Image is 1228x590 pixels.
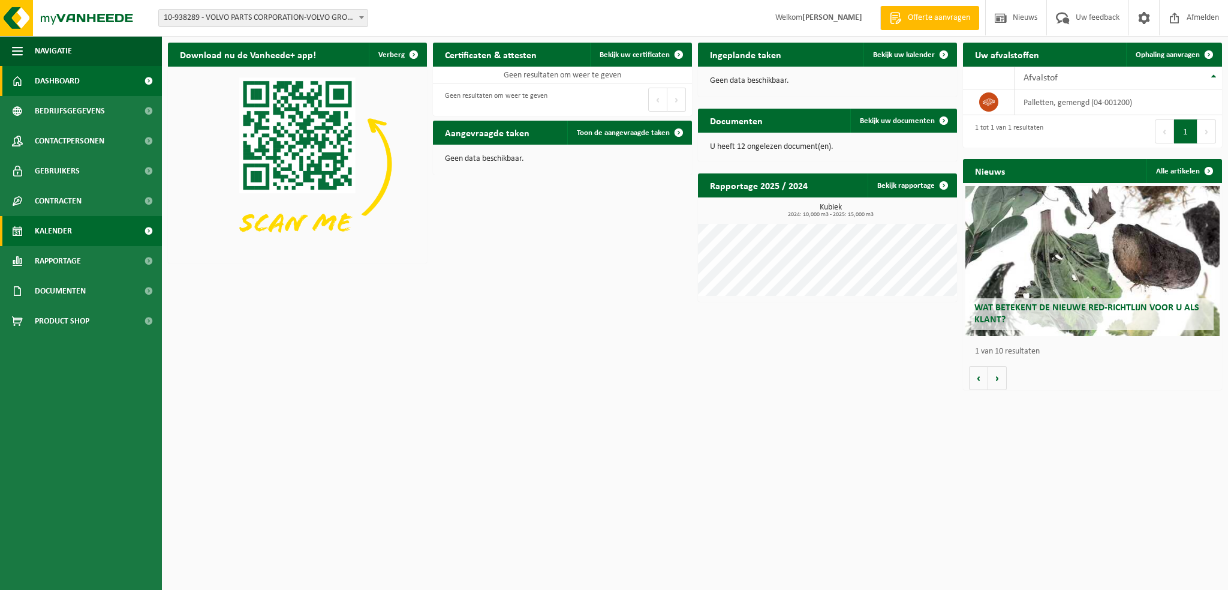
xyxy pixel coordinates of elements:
[35,96,105,126] span: Bedrijfsgegevens
[698,109,775,132] h2: Documenten
[1136,51,1200,59] span: Ophaling aanvragen
[704,203,957,218] h3: Kubiek
[880,6,979,30] a: Offerte aanvragen
[577,129,670,137] span: Toon de aangevraagde taken
[975,348,1216,356] p: 1 van 10 resultaten
[567,121,691,145] a: Toon de aangevraagde taken
[963,43,1051,66] h2: Uw afvalstoffen
[988,366,1007,390] button: Volgende
[873,51,935,59] span: Bekijk uw kalender
[439,86,547,113] div: Geen resultaten om weer te geven
[369,43,426,67] button: Verberg
[1015,89,1222,115] td: palletten, gemengd (04-001200)
[963,159,1017,182] h2: Nieuws
[905,12,973,24] span: Offerte aanvragen
[590,43,691,67] a: Bekijk uw certificaten
[868,173,956,197] a: Bekijk rapportage
[1197,119,1216,143] button: Next
[1146,159,1221,183] a: Alle artikelen
[159,10,368,26] span: 10-938289 - VOLVO PARTS CORPORATION-VOLVO GROUP/CVA - 9041 OOSTAKKER, SMALLEHEERWEG 31
[35,126,104,156] span: Contactpersonen
[35,306,89,336] span: Product Shop
[710,143,945,151] p: U heeft 12 ongelezen document(en).
[802,13,862,22] strong: [PERSON_NAME]
[1155,119,1174,143] button: Previous
[667,88,686,112] button: Next
[1126,43,1221,67] a: Ophaling aanvragen
[35,66,80,96] span: Dashboard
[850,109,956,133] a: Bekijk uw documenten
[35,156,80,186] span: Gebruikers
[863,43,956,67] a: Bekijk uw kalender
[969,366,988,390] button: Vorige
[648,88,667,112] button: Previous
[158,9,368,27] span: 10-938289 - VOLVO PARTS CORPORATION-VOLVO GROUP/CVA - 9041 OOSTAKKER, SMALLEHEERWEG 31
[600,51,670,59] span: Bekijk uw certificaten
[1024,73,1058,83] span: Afvalstof
[860,117,935,125] span: Bekijk uw documenten
[965,186,1219,336] a: Wat betekent de nieuwe RED-richtlijn voor u als klant?
[378,51,405,59] span: Verberg
[35,36,72,66] span: Navigatie
[433,43,549,66] h2: Certificaten & attesten
[445,155,680,163] p: Geen data beschikbaar.
[433,67,692,83] td: Geen resultaten om weer te geven
[35,246,81,276] span: Rapportage
[698,173,820,197] h2: Rapportage 2025 / 2024
[974,303,1199,324] span: Wat betekent de nieuwe RED-richtlijn voor u als klant?
[168,43,328,66] h2: Download nu de Vanheede+ app!
[698,43,793,66] h2: Ingeplande taken
[35,276,86,306] span: Documenten
[710,77,945,85] p: Geen data beschikbaar.
[168,67,427,261] img: Download de VHEPlus App
[35,186,82,216] span: Contracten
[35,216,72,246] span: Kalender
[969,118,1043,145] div: 1 tot 1 van 1 resultaten
[704,212,957,218] span: 2024: 10,000 m3 - 2025: 15,000 m3
[433,121,541,144] h2: Aangevraagde taken
[1174,119,1197,143] button: 1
